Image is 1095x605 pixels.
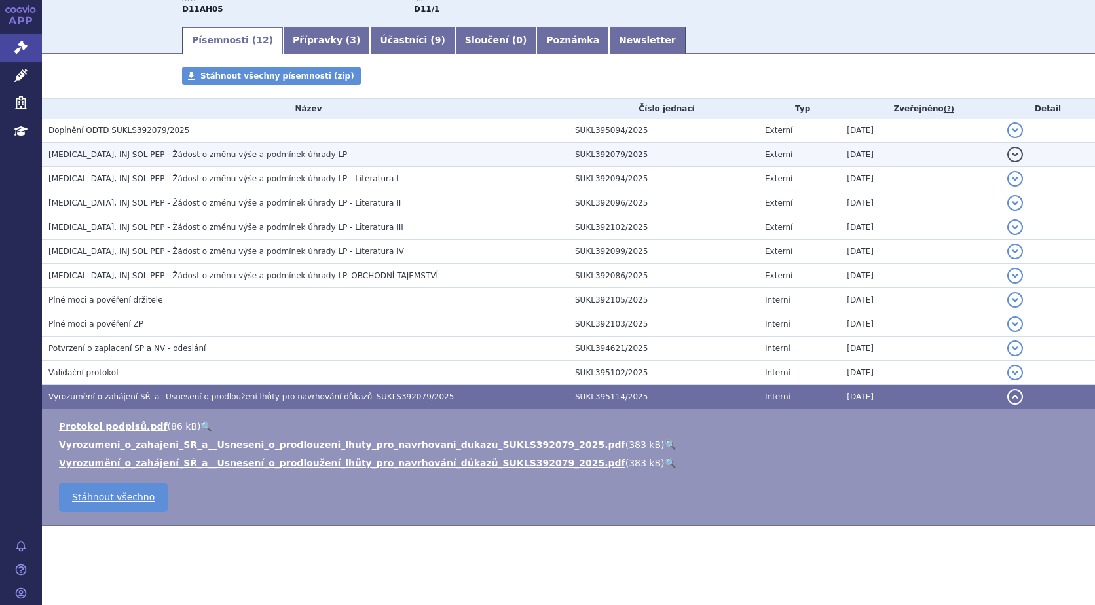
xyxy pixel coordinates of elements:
[765,368,790,377] span: Interní
[370,27,455,54] a: Účastníci (9)
[59,420,1082,433] li: ( )
[840,119,1001,143] td: [DATE]
[256,35,269,45] span: 12
[182,27,283,54] a: Písemnosti (12)
[1007,292,1023,308] button: detail
[765,271,792,280] span: Externí
[765,295,790,304] span: Interní
[840,191,1001,215] td: [DATE]
[568,215,758,240] td: SUKL392102/2025
[629,439,661,450] span: 383 kB
[568,312,758,337] td: SUKL392103/2025
[765,126,792,135] span: Externí
[665,458,676,468] a: 🔍
[171,421,197,431] span: 86 kB
[1007,147,1023,162] button: detail
[765,223,792,232] span: Externí
[1007,195,1023,211] button: detail
[435,35,441,45] span: 9
[758,99,840,119] th: Typ
[414,5,439,14] strong: dupilumab
[568,143,758,167] td: SUKL392079/2025
[455,27,536,54] a: Sloučení (0)
[568,288,758,312] td: SUKL392105/2025
[765,174,792,183] span: Externí
[765,247,792,256] span: Externí
[840,385,1001,409] td: [DATE]
[350,35,356,45] span: 3
[516,35,523,45] span: 0
[765,344,790,353] span: Interní
[48,320,143,329] span: Plné moci a pověření ZP
[1007,340,1023,356] button: detail
[1007,219,1023,235] button: detail
[568,264,758,288] td: SUKL392086/2025
[765,150,792,159] span: Externí
[59,458,625,468] a: Vyrozumění_o_zahájení_SŘ_a__Usnesení_o_prodloužení_lhůty_pro_navrhování_důkazů_SUKLS392079_2025.pdf
[840,143,1001,167] td: [DATE]
[765,320,790,329] span: Interní
[182,5,223,14] strong: DUPILUMAB
[840,240,1001,264] td: [DATE]
[568,337,758,361] td: SUKL394621/2025
[59,438,1082,451] li: ( )
[48,344,206,353] span: Potvrzení o zaplacení SP a NV - odeslání
[48,271,438,280] span: DUPIXENT, INJ SOL PEP - Žádost o změnu výše a podmínek úhrady LP_OBCHODNÍ TAJEMSTVÍ
[182,67,361,85] a: Stáhnout všechny písemnosti (zip)
[609,27,686,54] a: Newsletter
[1007,389,1023,405] button: detail
[840,99,1001,119] th: Zveřejněno
[568,119,758,143] td: SUKL395094/2025
[48,198,401,208] span: DUPIXENT, INJ SOL PEP - Žádost o změnu výše a podmínek úhrady LP - Literatura II
[629,458,661,468] span: 383 kB
[59,421,168,431] a: Protokol podpisů.pdf
[840,167,1001,191] td: [DATE]
[48,295,163,304] span: Plné moci a pověření držitele
[1007,268,1023,284] button: detail
[1007,244,1023,259] button: detail
[568,99,758,119] th: Číslo jednací
[568,240,758,264] td: SUKL392099/2025
[840,264,1001,288] td: [DATE]
[59,456,1082,469] li: ( )
[59,483,168,512] a: Stáhnout všechno
[48,174,399,183] span: DUPIXENT, INJ SOL PEP - Žádost o změnu výše a podmínek úhrady LP - Literatura I
[200,71,354,81] span: Stáhnout všechny písemnosti (zip)
[1007,122,1023,138] button: detail
[765,198,792,208] span: Externí
[840,337,1001,361] td: [DATE]
[765,392,790,401] span: Interní
[48,368,119,377] span: Validační protokol
[568,167,758,191] td: SUKL392094/2025
[200,421,212,431] a: 🔍
[42,99,568,119] th: Název
[840,312,1001,337] td: [DATE]
[1001,99,1095,119] th: Detail
[283,27,370,54] a: Přípravky (3)
[48,223,403,232] span: DUPIXENT, INJ SOL PEP - Žádost o změnu výše a podmínek úhrady LP - Literatura III
[48,126,189,135] span: Doplnění ODTD SUKLS392079/2025
[1007,171,1023,187] button: detail
[944,105,954,114] abbr: (?)
[1007,365,1023,380] button: detail
[48,247,404,256] span: DUPIXENT, INJ SOL PEP - Žádost o změnu výše a podmínek úhrady LP - Literatura IV
[59,439,625,450] a: Vyrozumeni_o_zahajeni_SR_a__Usneseni_o_prodlouzeni_lhuty_pro_navrhovani_dukazu_SUKLS392079_2025.pdf
[48,150,347,159] span: DUPIXENT, INJ SOL PEP - Žádost o změnu výše a podmínek úhrady LP
[568,361,758,385] td: SUKL395102/2025
[48,392,454,401] span: Vyrozumění o zahájení SŘ_a_ Usnesení o prodloužení lhůty pro navrhování důkazů_SUKLS392079/2025
[568,385,758,409] td: SUKL395114/2025
[840,288,1001,312] td: [DATE]
[840,215,1001,240] td: [DATE]
[840,361,1001,385] td: [DATE]
[665,439,676,450] a: 🔍
[568,191,758,215] td: SUKL392096/2025
[536,27,609,54] a: Poznámka
[1007,316,1023,332] button: detail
